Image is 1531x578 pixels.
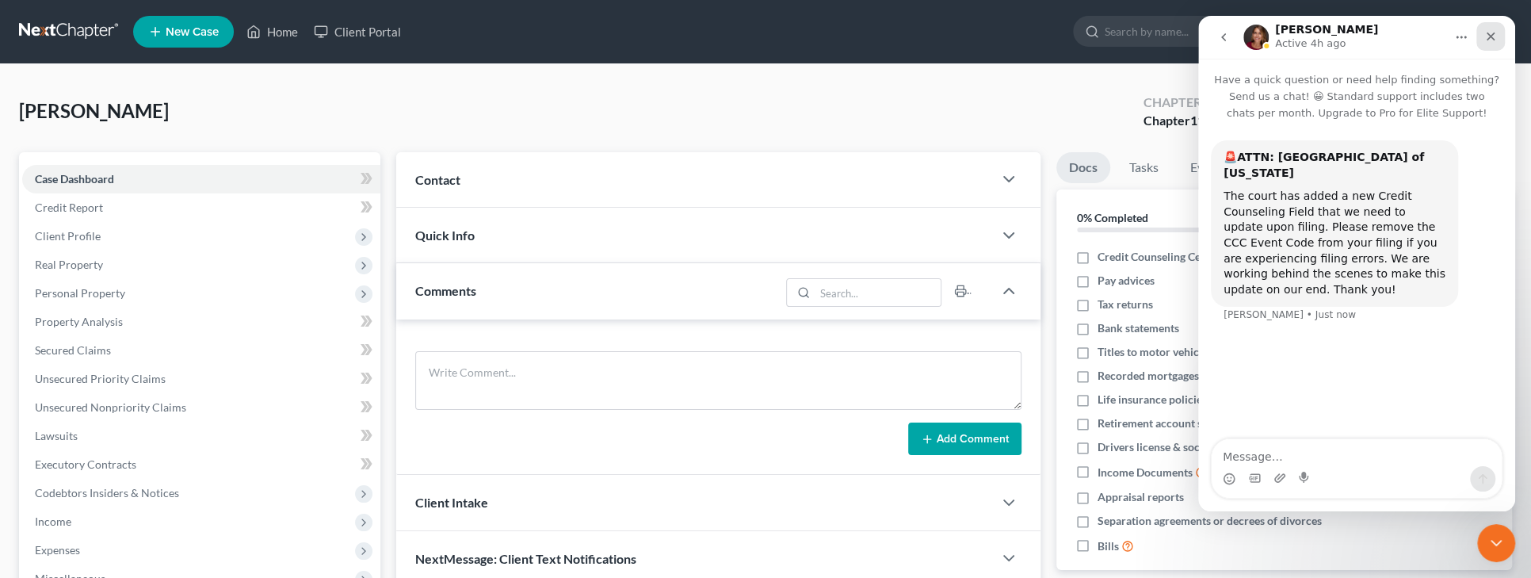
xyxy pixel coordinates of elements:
span: Credit Report [35,201,103,214]
span: Executory Contracts [35,457,136,471]
span: Drivers license & social security card [1098,439,1278,455]
span: Lawsuits [35,429,78,442]
span: Credit Counseling Certificate [1098,249,1239,265]
a: Home [239,17,306,46]
a: Property Analysis [22,308,380,336]
span: Client Intake [415,495,488,510]
span: Expenses [35,543,80,557]
a: Executory Contracts [22,450,380,479]
span: Codebtors Insiders & Notices [35,486,179,500]
span: Separation agreements or decrees of divorces [1098,513,1322,529]
a: Events [1178,152,1240,183]
a: Client Portal [306,17,409,46]
input: Search by name... [1105,17,1250,46]
span: Recorded mortgages and deeds [1098,368,1250,384]
input: Search... [815,279,941,306]
span: Comments [415,283,476,298]
a: Secured Claims [22,336,380,365]
span: New Case [166,26,219,38]
span: Income [35,515,71,528]
a: Unsecured Nonpriority Claims [22,393,380,422]
span: Bank statements [1098,320,1179,336]
a: Case Dashboard [22,165,380,193]
button: Add Comment [908,423,1021,456]
span: Quick Info [415,228,475,243]
iframe: Intercom live chat [1477,524,1515,562]
span: Pay advices [1098,273,1155,289]
span: 11 [1190,113,1205,128]
span: Property Analysis [35,315,123,328]
span: Client Profile [35,229,101,243]
span: Appraisal reports [1098,489,1184,505]
strong: 0% Completed [1077,211,1148,224]
span: Personal Property [35,286,125,300]
span: Retirement account statements [1098,415,1251,431]
span: Income Documents [1098,465,1193,480]
span: Life insurance policies [1098,392,1207,408]
iframe: Intercom live chat [1198,16,1515,511]
span: NextMessage: Client Text Notifications [415,551,636,566]
span: Real Property [35,258,103,271]
a: Tasks [1117,152,1171,183]
div: Chapter [1143,112,1205,130]
span: Case Dashboard [35,172,114,186]
span: Tax returns [1098,297,1153,312]
a: Unsecured Priority Claims [22,365,380,393]
span: Titles to motor vehicles [1098,344,1212,360]
div: Chapter [1143,94,1205,112]
a: Docs [1056,152,1110,183]
span: Unsecured Nonpriority Claims [35,400,186,414]
a: Lawsuits [22,422,380,450]
span: Bills [1098,538,1119,554]
a: Credit Report [22,193,380,222]
span: Contact [415,172,460,187]
span: [PERSON_NAME] [19,99,169,122]
span: Unsecured Priority Claims [35,372,166,385]
span: Secured Claims [35,343,111,357]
